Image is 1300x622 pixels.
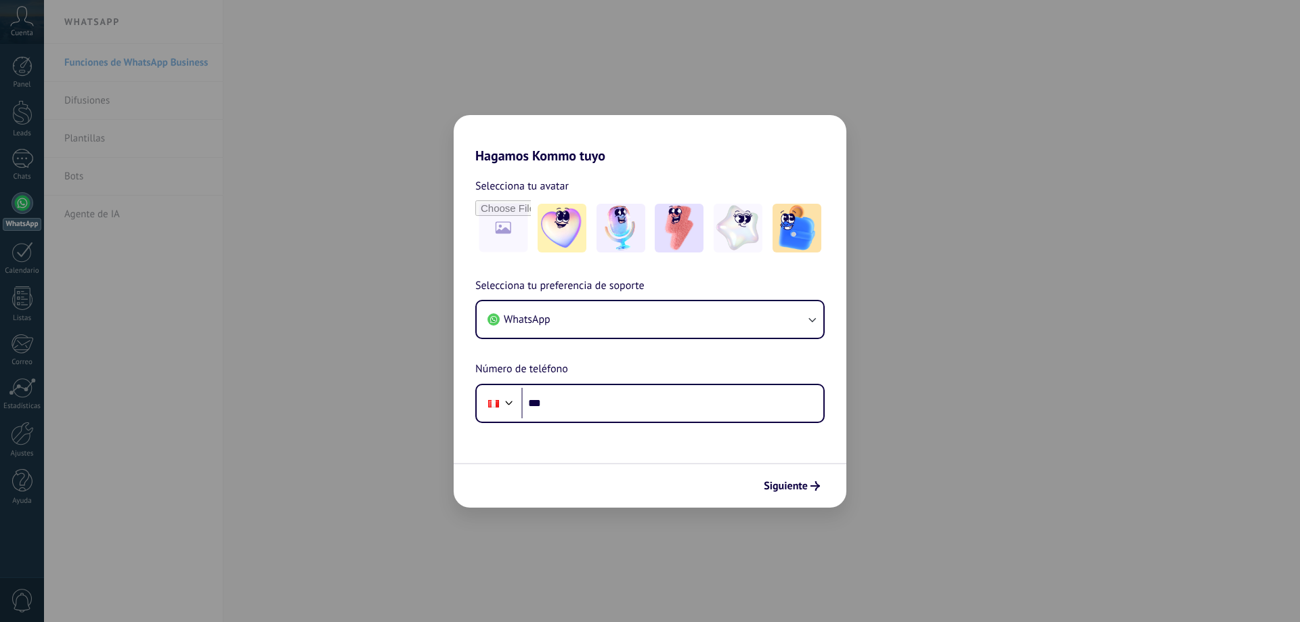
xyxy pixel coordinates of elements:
[773,204,821,252] img: -5.jpeg
[655,204,703,252] img: -3.jpeg
[597,204,645,252] img: -2.jpeg
[764,481,808,491] span: Siguiente
[504,313,550,326] span: WhatsApp
[477,301,823,338] button: WhatsApp
[475,277,645,295] span: Selecciona tu preferencia de soporte
[481,389,506,418] div: Peru: + 51
[475,361,568,378] span: Número de teléfono
[475,177,569,195] span: Selecciona tu avatar
[714,204,762,252] img: -4.jpeg
[538,204,586,252] img: -1.jpeg
[758,474,826,497] button: Siguiente
[454,115,846,164] h2: Hagamos Kommo tuyo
